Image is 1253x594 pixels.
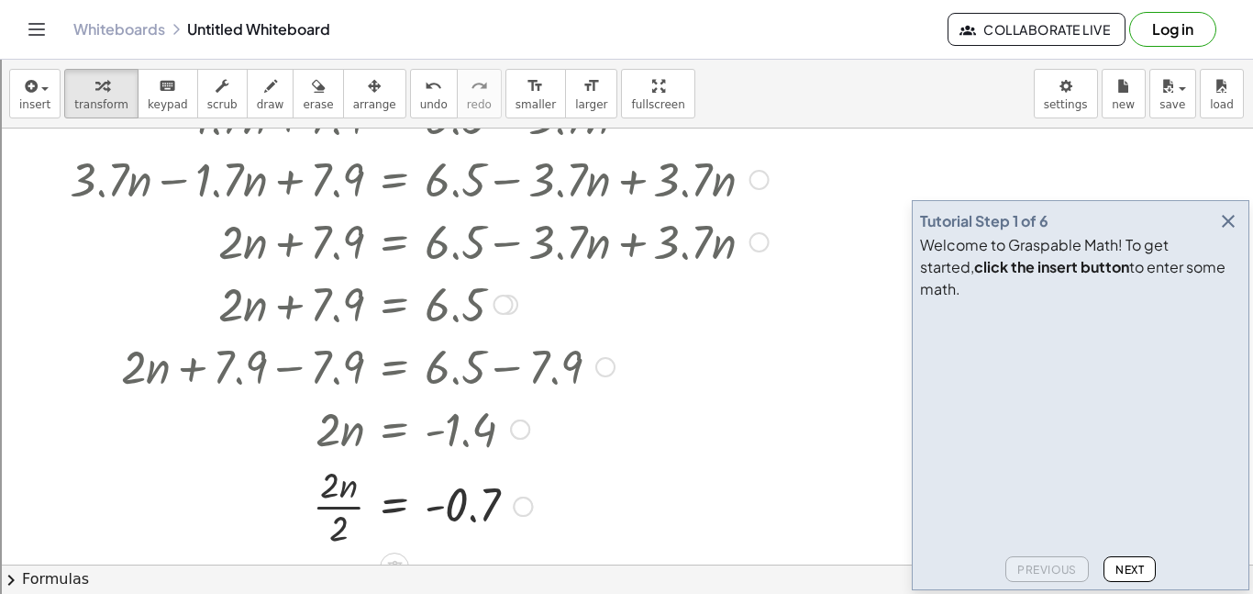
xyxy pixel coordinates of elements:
b: click the insert button [974,257,1129,276]
div: Rename [7,106,1246,123]
button: Next [1103,556,1156,582]
span: transform [74,98,128,111]
div: Move To ... [7,123,1246,140]
div: Sign out [7,90,1246,106]
button: Log in [1129,12,1216,47]
div: Welcome to Graspable Math! To get started, to enter some math. [920,234,1241,300]
div: Options [7,73,1246,90]
span: Collaborate Live [963,21,1110,38]
a: Whiteboards [73,20,165,39]
div: Sort New > Old [7,24,1246,40]
div: Sort A > Z [7,7,1246,24]
button: transform [64,69,139,118]
div: Move To ... [7,40,1246,57]
button: Toggle navigation [22,15,51,44]
span: Next [1115,563,1144,577]
div: Delete [7,57,1246,73]
div: Tutorial Step 1 of 6 [920,210,1048,232]
button: Collaborate Live [948,13,1125,46]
